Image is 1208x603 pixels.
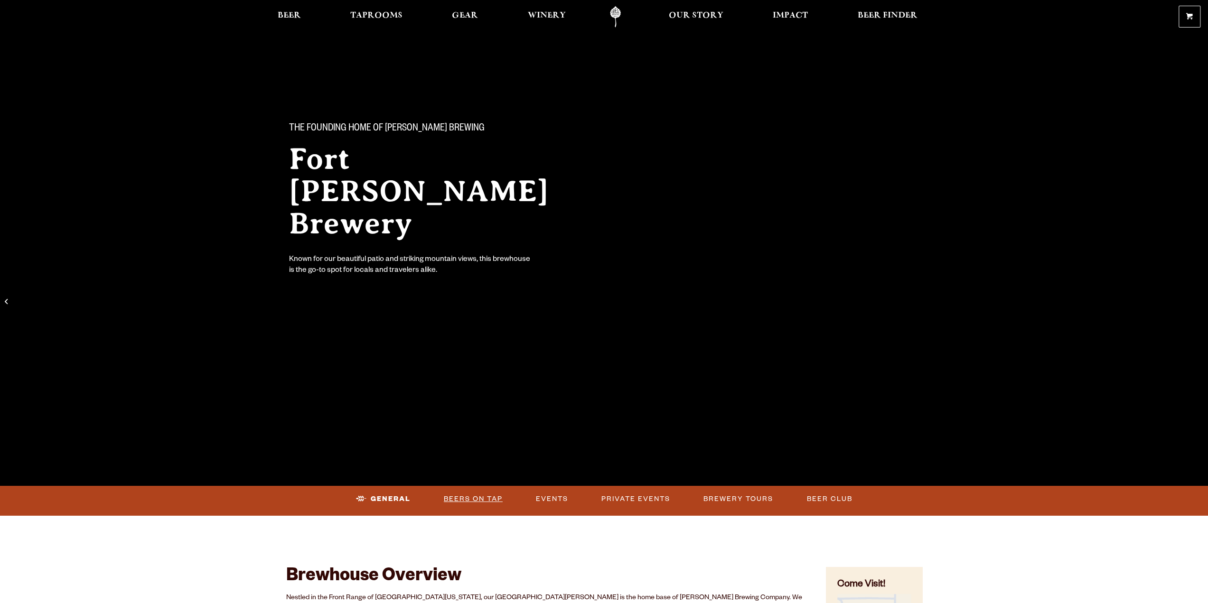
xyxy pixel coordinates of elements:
span: Beer Finder [857,12,917,19]
span: Our Story [669,12,723,19]
a: Gear [446,6,484,28]
a: Impact [767,6,814,28]
h4: Come Visit! [837,578,910,592]
span: Beer [278,12,301,19]
a: Beer Finder [851,6,923,28]
span: The Founding Home of [PERSON_NAME] Brewing [289,123,485,135]
div: Known for our beautiful patio and striking mountain views, this brewhouse is the go-to spot for l... [289,255,532,277]
a: Beers on Tap [440,488,506,510]
h2: Fort [PERSON_NAME] Brewery [289,143,585,240]
a: General [352,488,414,510]
h2: Brewhouse Overview [286,567,803,588]
a: Our Story [663,6,730,28]
span: Winery [528,12,566,19]
span: Impact [773,12,808,19]
a: Winery [522,6,572,28]
span: Gear [452,12,478,19]
a: Events [532,488,572,510]
a: Odell Home [598,6,633,28]
a: Beer Club [803,488,856,510]
span: Taprooms [350,12,403,19]
a: Taprooms [344,6,409,28]
a: Private Events [598,488,674,510]
a: Beer [272,6,307,28]
a: Brewery Tours [700,488,777,510]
